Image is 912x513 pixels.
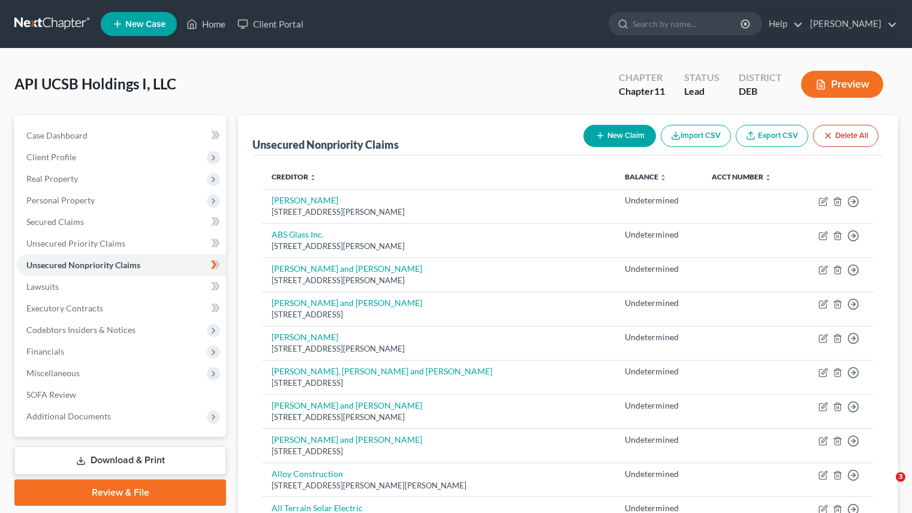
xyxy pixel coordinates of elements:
span: Unsecured Nonpriority Claims [26,260,140,270]
div: Chapter [619,71,665,85]
a: Unsecured Nonpriority Claims [17,254,226,276]
a: Review & File [14,479,226,506]
a: [PERSON_NAME], [PERSON_NAME] and [PERSON_NAME] [272,366,492,376]
button: Import CSV [661,125,731,147]
div: Undetermined [625,194,693,206]
a: Lawsuits [17,276,226,298]
a: Executory Contracts [17,298,226,319]
span: Miscellaneous [26,368,80,378]
div: [STREET_ADDRESS][PERSON_NAME] [272,206,606,218]
div: Undetermined [625,434,693,446]
span: Additional Documents [26,411,111,421]
span: Lawsuits [26,281,59,292]
span: Real Property [26,173,78,184]
div: Undetermined [625,400,693,412]
a: Balance unfold_more [625,172,667,181]
a: [PERSON_NAME] and [PERSON_NAME] [272,434,422,445]
div: Status [684,71,720,85]
div: [STREET_ADDRESS][PERSON_NAME] [272,343,606,355]
span: Secured Claims [26,217,84,227]
a: ABS Glass Inc. [272,229,324,239]
a: Home [180,13,231,35]
span: New Case [125,20,165,29]
div: [STREET_ADDRESS][PERSON_NAME] [272,412,606,423]
span: Client Profile [26,152,76,162]
a: Case Dashboard [17,125,226,146]
a: [PERSON_NAME] [804,13,897,35]
a: Acct Number unfold_more [712,172,772,181]
div: [STREET_ADDRESS][PERSON_NAME][PERSON_NAME] [272,480,606,491]
a: Secured Claims [17,211,226,233]
a: [PERSON_NAME] and [PERSON_NAME] [272,298,422,308]
a: Export CSV [736,125,808,147]
a: [PERSON_NAME] [272,195,338,205]
span: 11 [654,85,665,97]
button: New Claim [583,125,656,147]
span: Personal Property [26,195,95,205]
a: Client Portal [231,13,309,35]
a: Alloy Construction [272,469,343,479]
a: Download & Print [14,446,226,475]
a: Help [763,13,803,35]
div: Undetermined [625,229,693,241]
a: [PERSON_NAME] and [PERSON_NAME] [272,400,422,410]
div: Undetermined [625,297,693,309]
span: Case Dashboard [26,130,88,140]
button: Delete All [813,125,878,147]
div: Undetermined [625,263,693,275]
div: [STREET_ADDRESS][PERSON_NAME] [272,241,606,252]
span: Unsecured Priority Claims [26,238,125,248]
a: [PERSON_NAME] and [PERSON_NAME] [272,263,422,274]
a: Unsecured Priority Claims [17,233,226,254]
div: [STREET_ADDRESS] [272,377,606,389]
div: [STREET_ADDRESS][PERSON_NAME] [272,275,606,286]
div: [STREET_ADDRESS] [272,446,606,457]
a: SOFA Review [17,384,226,406]
i: unfold_more [764,174,772,181]
span: SOFA Review [26,389,76,400]
div: DEB [739,85,782,98]
div: Undetermined [625,331,693,343]
button: Preview [801,71,883,98]
input: Search by name... [633,13,742,35]
span: API UCSB Holdings I, LLC [14,75,176,92]
div: Lead [684,85,720,98]
div: District [739,71,782,85]
iframe: Intercom live chat [871,472,900,501]
a: All Terrain Solar Electric [272,503,363,513]
a: Creditor unfold_more [272,172,317,181]
span: Executory Contracts [26,303,103,313]
span: Codebtors Insiders & Notices [26,325,136,335]
div: Undetermined [625,365,693,377]
div: Undetermined [625,468,693,480]
div: [STREET_ADDRESS] [272,309,606,320]
i: unfold_more [309,174,317,181]
i: unfold_more [660,174,667,181]
a: [PERSON_NAME] [272,332,338,342]
span: 3 [896,472,905,482]
span: Financials [26,346,64,356]
div: Chapter [619,85,665,98]
div: Unsecured Nonpriority Claims [252,137,399,152]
